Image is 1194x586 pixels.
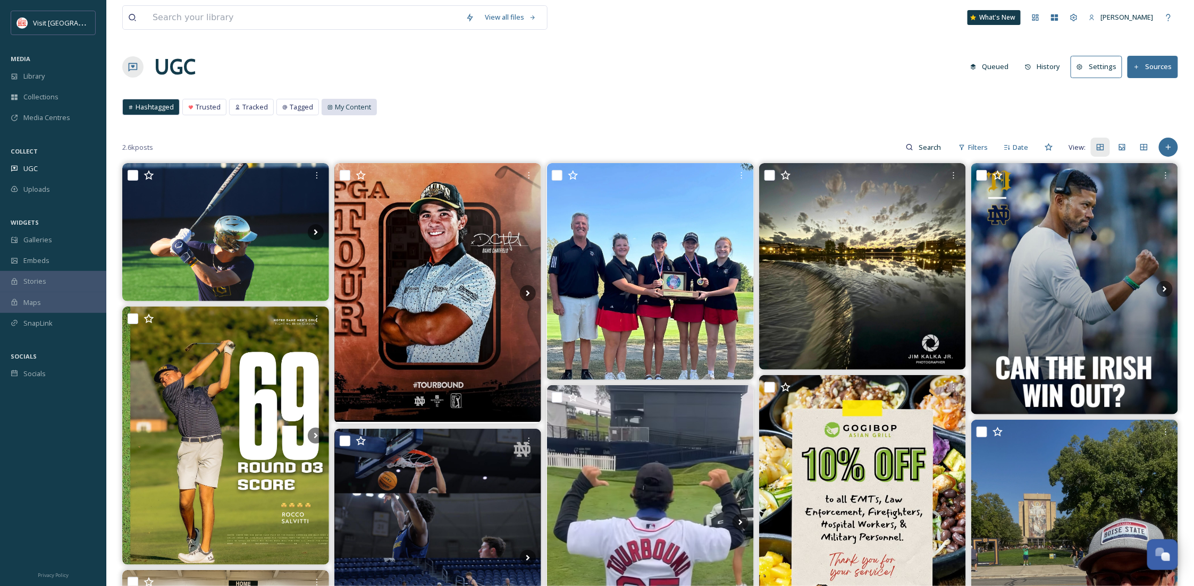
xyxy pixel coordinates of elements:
img: That’s a wrap on the Men’s Fighting Irish Classic! The team finished third overall with Rocco Sal... [122,307,329,565]
span: Trusted [196,102,221,112]
img: vsbm-stackedMISH_CMYKlogo2017.jpg [17,18,28,28]
img: Girls Golf are Back-to-Back Champions — Tippecanoe Gazette As the season winds down for our boys ... [547,163,754,380]
a: What's New [968,10,1021,25]
span: 2.6k posts [122,142,153,152]
span: Socials [23,369,46,379]
img: IS THERE A CHANCE? With 7 games left in the year, can Notre Dame win out to improve to 10-2? What... [971,163,1178,414]
span: SOCIALS [11,352,37,360]
img: Check out this stunning view of the St. Joseph River in downtown #Mishawaka! Early fall sunrises ... [759,163,966,370]
img: ✨𝑮𝑶𝑳𝑫𝑬𝑵 ✨ #GoIrish ☘️ [122,163,329,301]
span: Maps [23,298,41,308]
span: [PERSON_NAME] [1101,12,1154,22]
span: SnapLink [23,318,53,328]
button: Queued [965,56,1014,77]
span: Privacy Policy [38,572,69,579]
span: UGC [23,164,38,174]
span: Date [1013,142,1029,152]
a: [PERSON_NAME] [1083,7,1159,28]
a: View all files [480,7,542,28]
input: Search [913,137,948,158]
span: Library [23,71,45,81]
button: History [1020,56,1066,77]
span: Collections [23,92,58,102]
a: History [1020,56,1071,77]
a: UGC [154,51,196,83]
span: WIDGETS [11,218,39,226]
a: Queued [965,56,1020,77]
span: Tracked [242,102,268,112]
button: Settings [1071,56,1122,78]
span: Filters [968,142,988,152]
input: Search your library [147,6,460,29]
span: View: [1069,142,1086,152]
img: The #FightingIrish are #TourBound showtimetate kylerudolph mantiteo _dc27 Four Goats 🐐🐐🐐🐐 notreda... [334,163,541,423]
span: Stories [23,276,46,286]
button: Open Chat [1147,539,1178,570]
span: COLLECT [11,147,38,155]
span: Media Centres [23,113,70,123]
span: Hashtagged [136,102,174,112]
a: Privacy Policy [38,568,69,581]
span: Visit [GEOGRAPHIC_DATA] [33,18,115,28]
button: Sources [1128,56,1178,78]
span: Tagged [290,102,313,112]
span: My Content [335,102,371,112]
span: Galleries [23,235,52,245]
span: Embeds [23,256,49,266]
a: Settings [1071,56,1128,78]
span: MEDIA [11,55,30,63]
span: Uploads [23,184,50,194]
